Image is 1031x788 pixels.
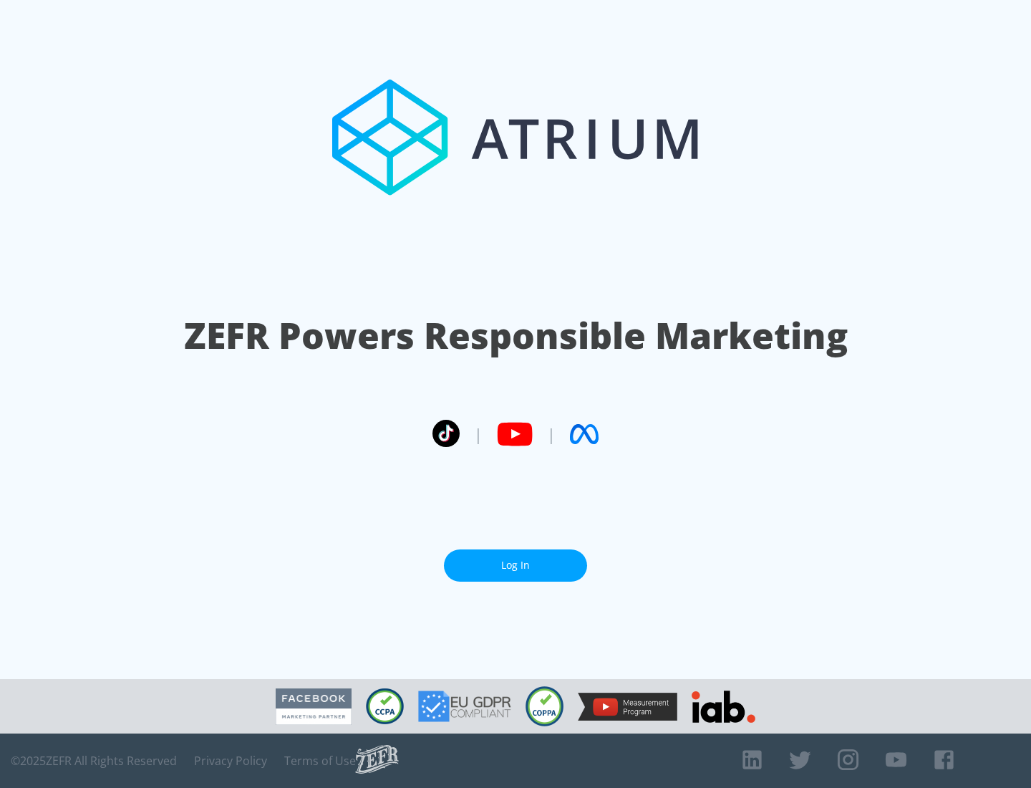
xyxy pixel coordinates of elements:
h1: ZEFR Powers Responsible Marketing [184,311,848,360]
a: Terms of Use [284,754,356,768]
img: COPPA Compliant [526,686,563,726]
a: Log In [444,549,587,582]
img: Facebook Marketing Partner [276,688,352,725]
span: © 2025 ZEFR All Rights Reserved [11,754,177,768]
img: YouTube Measurement Program [578,693,677,721]
span: | [547,423,556,445]
img: CCPA Compliant [366,688,404,724]
img: IAB [692,691,755,723]
a: Privacy Policy [194,754,267,768]
img: GDPR Compliant [418,691,511,722]
span: | [474,423,483,445]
